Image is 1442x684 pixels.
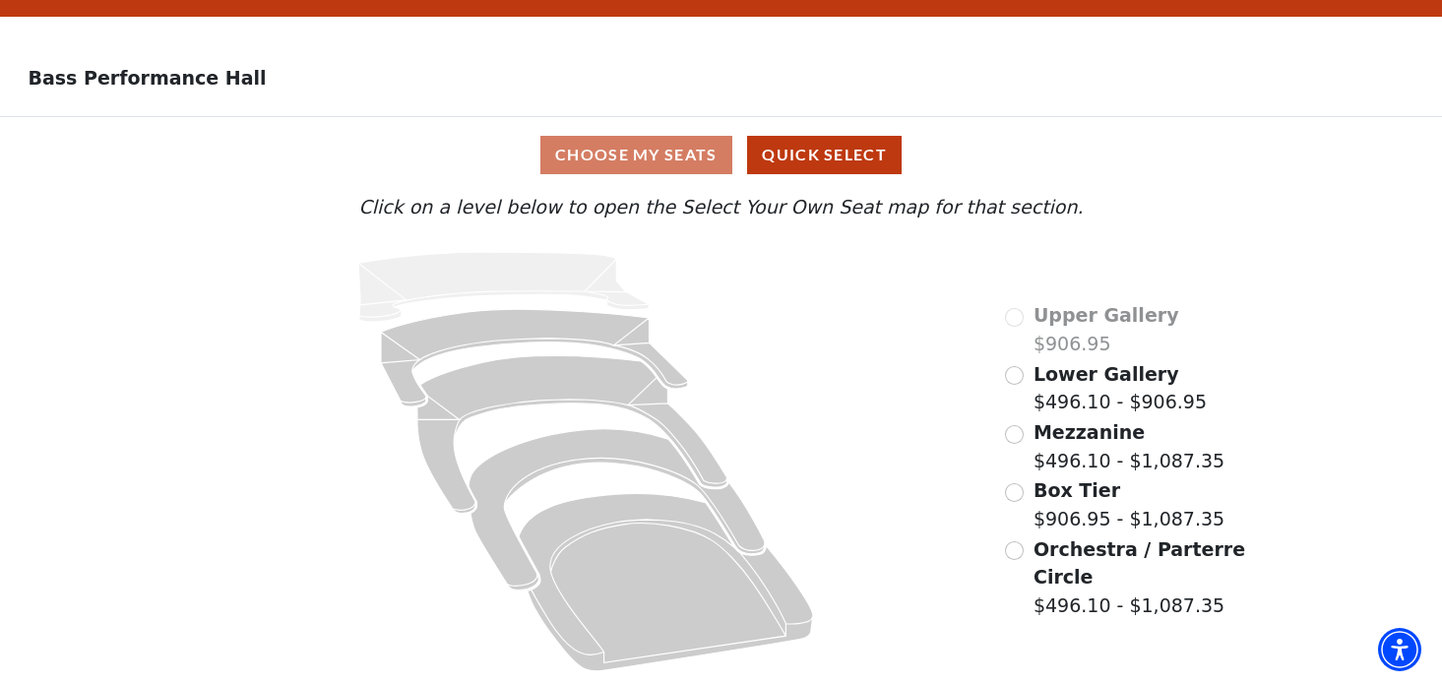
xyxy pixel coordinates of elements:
[1005,541,1024,560] input: Orchestra / Parterre Circle$496.10 - $1,087.35
[1034,301,1179,357] label: $906.95
[194,193,1247,221] p: Click on a level below to open the Select Your Own Seat map for that section.
[1034,360,1207,416] label: $496.10 - $906.95
[519,494,813,671] path: Orchestra / Parterre Circle - Seats Available: 9
[381,309,688,406] path: Lower Gallery - Seats Available: 101
[1034,421,1145,443] span: Mezzanine
[1034,479,1120,501] span: Box Tier
[1034,363,1179,385] span: Lower Gallery
[1034,538,1245,589] span: Orchestra / Parterre Circle
[1034,304,1179,326] span: Upper Gallery
[1378,628,1421,671] div: Accessibility Menu
[1034,418,1224,474] label: $496.10 - $1,087.35
[358,252,649,322] path: Upper Gallery - Seats Available: 0
[1034,535,1248,620] label: $496.10 - $1,087.35
[1005,425,1024,444] input: Mezzanine$496.10 - $1,087.35
[1005,366,1024,385] input: Lower Gallery$496.10 - $906.95
[1034,476,1224,532] label: $906.95 - $1,087.35
[747,136,902,174] button: Quick Select
[1005,483,1024,502] input: Box Tier$906.95 - $1,087.35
